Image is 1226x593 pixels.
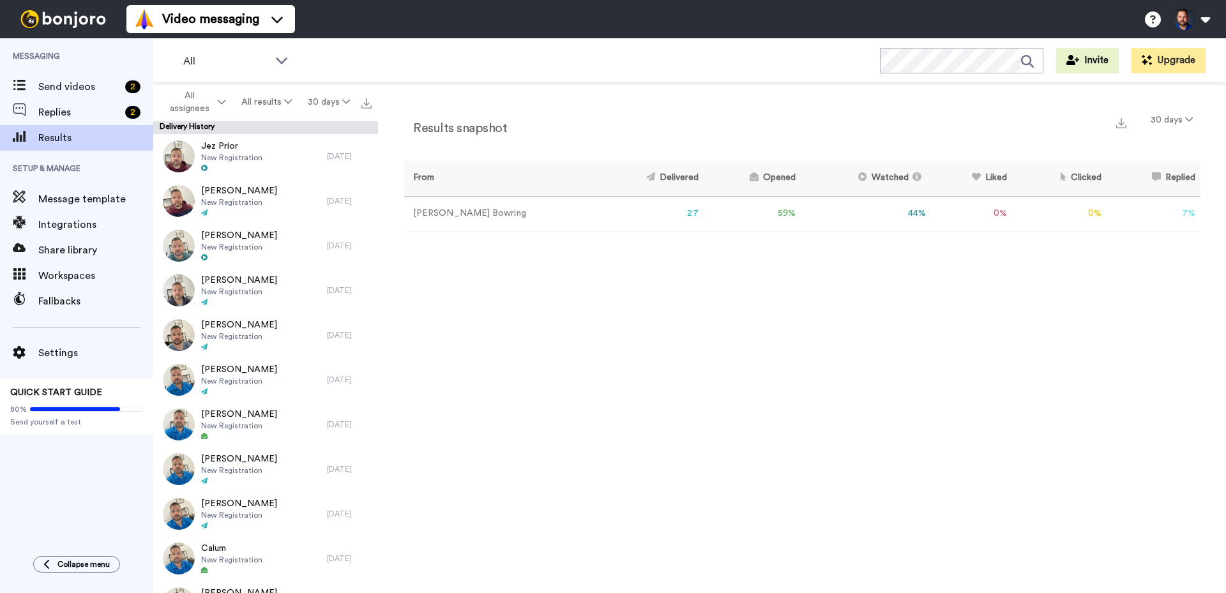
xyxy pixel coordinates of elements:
[327,375,372,385] div: [DATE]
[299,91,358,114] button: 30 days
[201,465,277,476] span: New Registration
[38,345,153,361] span: Settings
[38,217,153,232] span: Integrations
[404,196,596,231] td: [PERSON_NAME] Bowring
[15,10,111,28] img: bj-logo-header-white.svg
[704,161,801,196] th: Opened
[163,140,195,172] img: dee24d07-b4e3-4b87-85bb-565acf9c4af3-thumb.jpg
[201,555,262,565] span: New Registration
[234,91,300,114] button: All results
[1112,113,1130,131] button: Export a summary of each team member’s results that match this filter now.
[201,274,277,287] span: [PERSON_NAME]
[931,196,1012,231] td: 0 %
[327,464,372,474] div: [DATE]
[201,510,277,520] span: New Registration
[153,121,378,134] div: Delivery History
[596,196,704,231] td: 27
[1012,161,1107,196] th: Clicked
[327,419,372,430] div: [DATE]
[33,556,120,573] button: Collapse menu
[201,140,262,153] span: Jez Prior
[153,268,378,313] a: [PERSON_NAME]New Registration[DATE]
[163,498,195,530] img: ce5cf0fa-e712-4db3-a8e8-a1a0f56bca66-thumb.jpg
[153,402,378,447] a: [PERSON_NAME]New Registration[DATE]
[153,313,378,357] a: [PERSON_NAME]New Registration[DATE]
[1143,109,1200,131] button: 30 days
[125,106,140,119] div: 2
[134,9,155,29] img: vm-color.svg
[163,543,195,574] img: 46674aa8-3c9c-4a25-a05d-e3ba265e481d-thumb.jpg
[38,191,153,207] span: Message template
[38,130,153,146] span: Results
[10,388,102,397] span: QUICK START GUIDE
[201,408,277,421] span: [PERSON_NAME]
[156,84,234,120] button: All assignees
[201,153,262,163] span: New Registration
[163,274,195,306] img: 107c6979-4f5e-4344-bb54-f42fa4a10a99-thumb.jpg
[38,243,153,258] span: Share library
[201,331,277,342] span: New Registration
[38,79,120,94] span: Send videos
[201,287,277,297] span: New Registration
[163,185,195,217] img: 831a0ce7-c756-4952-b6c3-8a3ea2aa6903-thumb.jpg
[183,54,269,69] span: All
[327,241,372,251] div: [DATE]
[201,197,277,207] span: New Registration
[1056,48,1119,73] button: Invite
[931,161,1012,196] th: Liked
[153,134,378,179] a: Jez PriorNew Registration[DATE]
[201,376,277,386] span: New Registration
[201,319,277,331] span: [PERSON_NAME]
[38,105,120,120] span: Replies
[327,151,372,161] div: [DATE]
[163,89,215,115] span: All assignees
[163,453,195,485] img: 38ea414f-9ba9-4622-971a-f11f0d671bbe-thumb.jpg
[162,10,259,28] span: Video messaging
[327,196,372,206] div: [DATE]
[201,542,262,555] span: Calum
[163,409,195,440] img: ed622756-8142-463a-bd95-752902b49f42-thumb.jpg
[125,80,140,93] div: 2
[38,268,153,283] span: Workspaces
[704,196,801,231] td: 59 %
[153,223,378,268] a: [PERSON_NAME]New Registration[DATE]
[57,559,110,569] span: Collapse menu
[358,93,375,112] button: Export all results that match these filters now.
[801,161,931,196] th: Watched
[163,364,195,396] img: d9ce1bb8-1786-49dc-bfda-2891bb6428f7-thumb.jpg
[163,230,195,262] img: ac2d27f0-0362-48ed-99be-e06e1fc06985-thumb.jpg
[201,497,277,510] span: [PERSON_NAME]
[10,417,143,427] span: Send yourself a test
[201,184,277,197] span: [PERSON_NAME]
[361,98,372,109] img: export.svg
[327,285,372,296] div: [DATE]
[201,242,277,252] span: New Registration
[201,363,277,376] span: [PERSON_NAME]
[153,447,378,492] a: [PERSON_NAME]New Registration[DATE]
[327,509,372,519] div: [DATE]
[10,404,27,414] span: 80%
[404,121,507,135] h2: Results snapshot
[596,161,704,196] th: Delivered
[1107,161,1200,196] th: Replied
[153,492,378,536] a: [PERSON_NAME]New Registration[DATE]
[153,357,378,402] a: [PERSON_NAME]New Registration[DATE]
[201,421,277,431] span: New Registration
[327,553,372,564] div: [DATE]
[1116,118,1126,128] img: export.svg
[163,319,195,351] img: ac6d5a1e-84db-4020-aaeb-ba1cb5de6d9f-thumb.jpg
[201,229,277,242] span: [PERSON_NAME]
[404,161,596,196] th: From
[1131,48,1206,73] button: Upgrade
[38,294,153,309] span: Fallbacks
[201,453,277,465] span: [PERSON_NAME]
[153,536,378,581] a: CalumNew Registration[DATE]
[1012,196,1107,231] td: 0 %
[153,179,378,223] a: [PERSON_NAME]New Registration[DATE]
[1107,196,1200,231] td: 7 %
[801,196,931,231] td: 44 %
[327,330,372,340] div: [DATE]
